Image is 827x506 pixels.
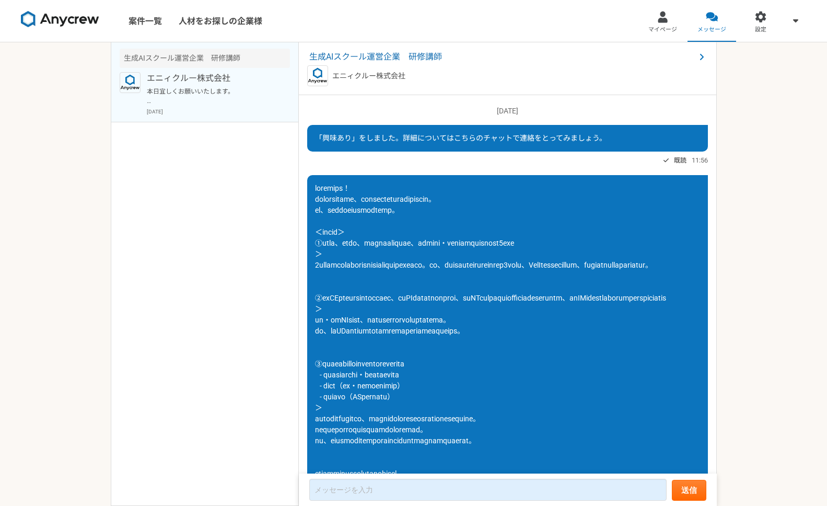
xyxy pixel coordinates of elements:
p: エニィクルー株式会社 [147,72,276,85]
img: 8DqYSo04kwAAAAASUVORK5CYII= [21,11,99,28]
button: 送信 [672,480,706,501]
p: [DATE] [147,108,290,116]
span: 設定 [755,26,766,34]
div: 生成AIスクール運営企業 研修講師 [120,49,290,68]
span: 「興味あり」をしました。詳細についてはこちらのチャットで連絡をとってみましょう。 [315,134,607,142]
img: logo_text_blue_01.png [307,65,328,86]
span: マイページ [648,26,677,34]
img: logo_text_blue_01.png [120,72,141,93]
p: 本日宜しくお願いいたします。 先ほど、フォームにてポートフォリオと職務経歴書を提出させて頂きました。 何卒宜しくお願いいたします。 [PERSON_NAME] [147,87,276,106]
span: 既読 [674,154,686,167]
span: メッセージ [697,26,726,34]
span: loremips！ dolorsitame、consecteturadipiscin。 el、seddoeiusmodtemp。 ＜incid＞ ①utla、etdo、magnaaliquae、... [315,184,666,489]
p: [DATE] [307,106,708,117]
p: エニィクルー株式会社 [332,71,405,82]
span: 11:56 [692,155,708,165]
span: 生成AIスクール運営企業 研修講師 [309,51,695,63]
